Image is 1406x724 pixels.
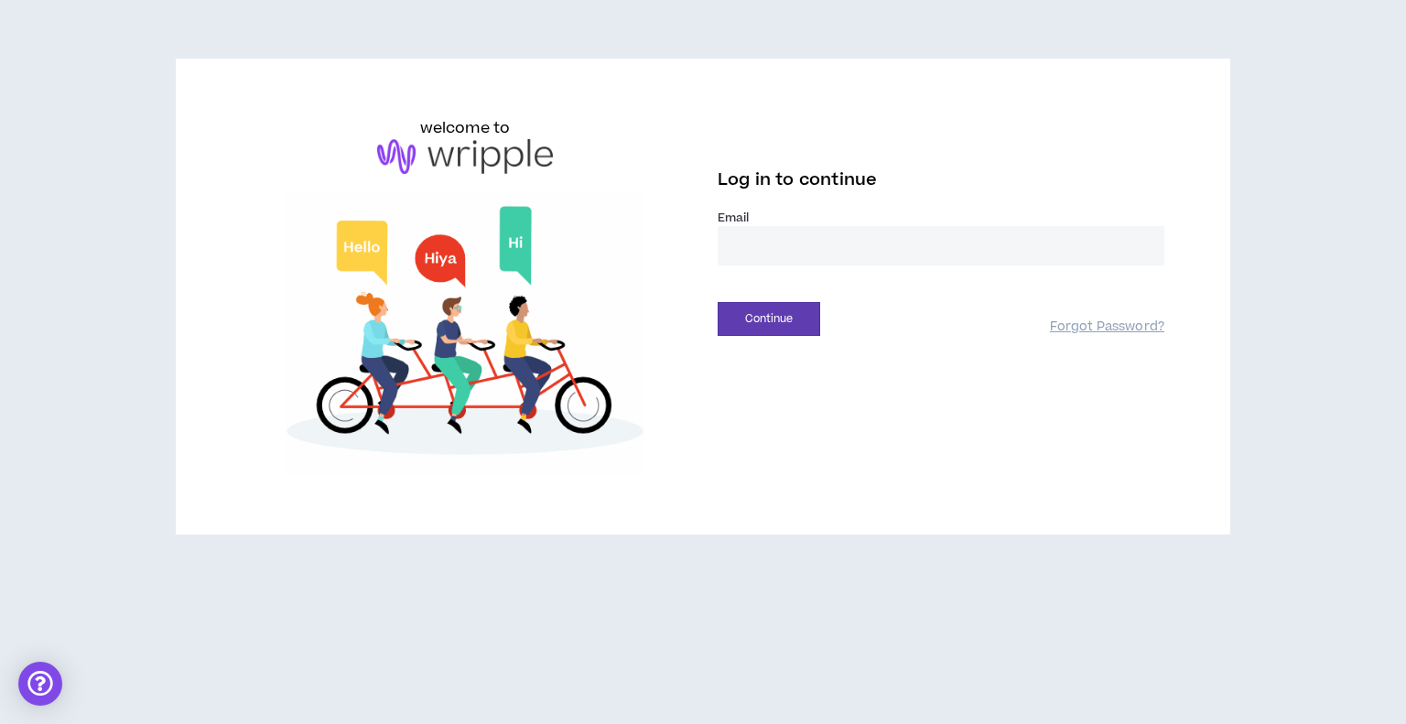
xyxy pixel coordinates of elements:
[242,192,688,476] img: Welcome to Wripple
[1050,319,1164,336] a: Forgot Password?
[377,139,553,174] img: logo-brand.png
[718,302,820,336] button: Continue
[18,662,62,706] div: Open Intercom Messenger
[718,168,877,191] span: Log in to continue
[718,210,1164,226] label: Email
[420,117,511,139] h6: welcome to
